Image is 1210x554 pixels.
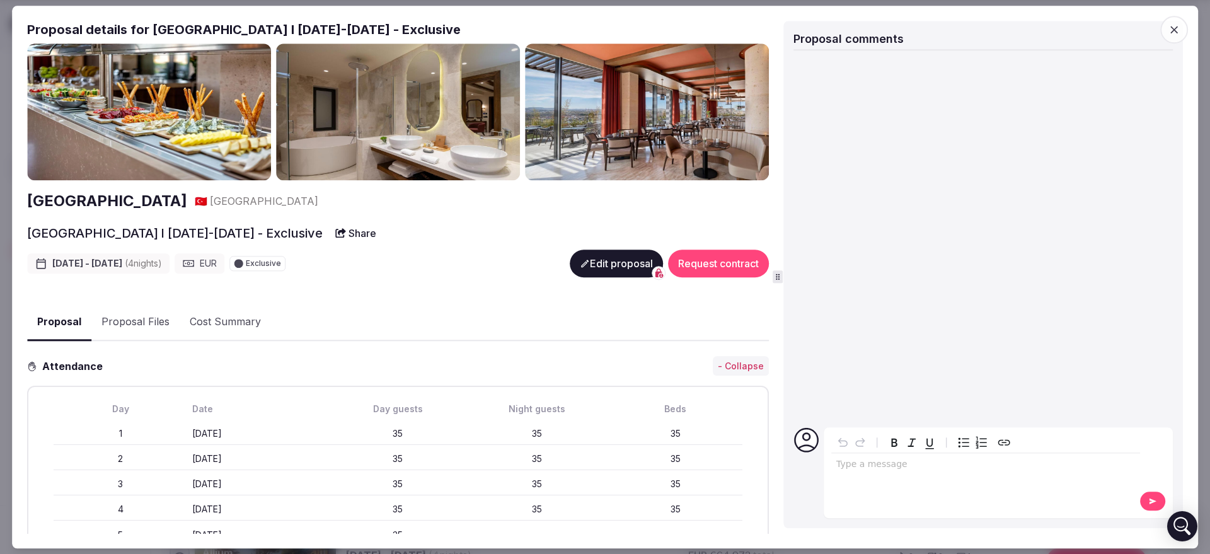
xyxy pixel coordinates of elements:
div: 4 [54,503,187,516]
div: 35 [331,503,465,516]
button: Bulleted list [955,434,972,451]
div: 35 [331,453,465,465]
div: 35 [331,529,465,541]
button: Create link [995,434,1013,451]
div: 3 [54,478,187,490]
div: [DATE] [192,503,326,516]
span: [GEOGRAPHIC_DATA] [210,194,318,208]
div: Night guests [470,403,604,415]
div: toggle group [955,434,990,451]
button: Share [328,222,384,245]
button: Request contract [668,250,769,277]
div: 1 [54,427,187,440]
button: Italic [903,434,921,451]
h2: [GEOGRAPHIC_DATA] l [DATE]-[DATE] - Exclusive [27,224,323,242]
div: 35 [609,503,742,516]
button: Cost Summary [180,304,271,341]
button: Underline [921,434,938,451]
div: [DATE] [192,427,326,440]
div: Beds [609,403,742,415]
div: 35 [331,478,465,490]
div: 35 [609,478,742,490]
span: Exclusive [246,260,281,267]
div: 2 [54,453,187,465]
h3: Attendance [37,359,113,374]
div: [DATE] [192,453,326,465]
div: [DATE] [192,529,326,541]
div: editable markdown [831,453,1140,478]
div: Day guests [331,403,465,415]
img: Gallery photo 2 [276,43,520,181]
button: Proposal Files [91,304,180,341]
div: 35 [470,503,604,516]
div: 35 [470,478,604,490]
a: [GEOGRAPHIC_DATA] [27,190,187,212]
div: Date [192,403,326,415]
div: 5 [54,529,187,541]
span: 🇹🇷 [195,195,207,207]
button: Edit proposal [570,250,663,277]
button: Proposal [27,304,91,341]
div: Day [54,403,187,415]
span: Proposal comments [793,32,904,45]
button: Bold [885,434,903,451]
div: 35 [470,453,604,465]
div: 35 [331,427,465,440]
span: [DATE] - [DATE] [52,257,162,270]
button: Numbered list [972,434,990,451]
img: Gallery photo 1 [27,43,271,181]
span: ( 4 night s ) [125,258,162,268]
div: 35 [470,427,604,440]
h2: Proposal details for [GEOGRAPHIC_DATA] l [DATE]-[DATE] - Exclusive [27,21,769,38]
div: [DATE] [192,478,326,490]
img: Gallery photo 3 [525,43,769,181]
button: 🇹🇷 [195,194,207,208]
div: 35 [609,453,742,465]
button: - Collapse [713,356,769,376]
div: 35 [609,427,742,440]
div: EUR [175,253,224,274]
